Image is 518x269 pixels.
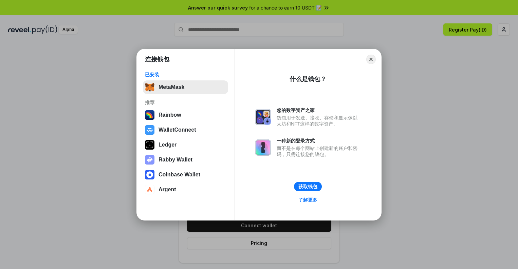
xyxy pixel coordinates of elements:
div: 您的数字资产之家 [277,107,361,113]
img: svg+xml,%3Csvg%20width%3D%2228%22%20height%3D%2228%22%20viewBox%3D%220%200%2028%2028%22%20fill%3D... [145,125,154,135]
div: MetaMask [159,84,184,90]
button: Argent [143,183,228,196]
h1: 连接钱包 [145,55,169,63]
button: Rabby Wallet [143,153,228,167]
img: svg+xml,%3Csvg%20xmlns%3D%22http%3A%2F%2Fwww.w3.org%2F2000%2Fsvg%22%20fill%3D%22none%22%20viewBox... [145,155,154,165]
img: svg+xml,%3Csvg%20width%3D%2228%22%20height%3D%2228%22%20viewBox%3D%220%200%2028%2028%22%20fill%3D... [145,185,154,194]
div: 了解更多 [298,197,317,203]
button: Rainbow [143,108,228,122]
img: svg+xml,%3Csvg%20xmlns%3D%22http%3A%2F%2Fwww.w3.org%2F2000%2Fsvg%22%20fill%3D%22none%22%20viewBox... [255,139,271,156]
button: 获取钱包 [294,182,322,191]
div: 钱包用于发送、接收、存储和显示像以太坊和NFT这样的数字资产。 [277,115,361,127]
div: 什么是钱包？ [290,75,326,83]
img: svg+xml,%3Csvg%20width%3D%2228%22%20height%3D%2228%22%20viewBox%3D%220%200%2028%2028%22%20fill%3D... [145,170,154,179]
button: WalletConnect [143,123,228,137]
div: Coinbase Wallet [159,172,200,178]
a: 了解更多 [294,195,321,204]
button: MetaMask [143,80,228,94]
button: Coinbase Wallet [143,168,228,181]
img: svg+xml,%3Csvg%20xmlns%3D%22http%3A%2F%2Fwww.w3.org%2F2000%2Fsvg%22%20fill%3D%22none%22%20viewBox... [255,109,271,125]
img: svg+xml,%3Csvg%20width%3D%22120%22%20height%3D%22120%22%20viewBox%3D%220%200%20120%20120%22%20fil... [145,110,154,120]
div: 已安装 [145,72,226,78]
div: 一种新的登录方式 [277,138,361,144]
div: Argent [159,187,176,193]
button: Close [366,55,376,64]
div: 而不是在每个网站上创建新的账户和密码，只需连接您的钱包。 [277,145,361,157]
div: Rainbow [159,112,181,118]
div: Rabby Wallet [159,157,192,163]
div: WalletConnect [159,127,196,133]
div: 推荐 [145,99,226,105]
img: svg+xml,%3Csvg%20fill%3D%22none%22%20height%3D%2233%22%20viewBox%3D%220%200%2035%2033%22%20width%... [145,82,154,92]
div: 获取钱包 [298,184,317,190]
img: svg+xml,%3Csvg%20xmlns%3D%22http%3A%2F%2Fwww.w3.org%2F2000%2Fsvg%22%20width%3D%2228%22%20height%3... [145,140,154,150]
button: Ledger [143,138,228,152]
div: Ledger [159,142,177,148]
